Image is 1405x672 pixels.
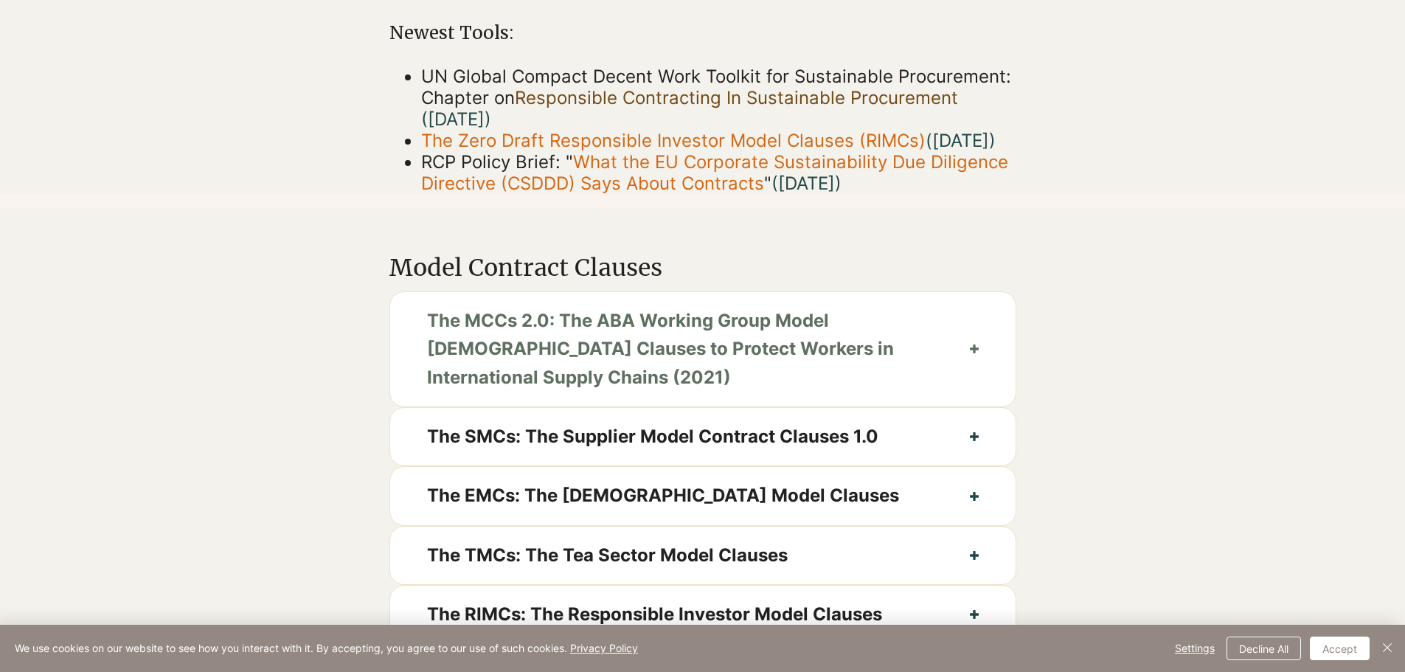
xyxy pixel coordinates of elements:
[1227,637,1301,660] button: Decline All
[427,423,933,451] span: The SMCs: The Supplier Model Contract Clauses 1.0
[515,87,958,108] a: Responsible Contracting In Sustainable Procurement
[427,307,933,392] span: The MCCs 2.0: The ABA Working Group Model [DEMOGRAPHIC_DATA] Clauses to Protect Workers in Intern...
[389,21,514,44] span: Newest Tools:
[421,151,1008,194] span: RCP Policy Brief: " "
[15,642,638,655] span: We use cookies on our website to see how you interact with it. By accepting, you agree to our use...
[427,600,933,628] span: The RIMCs: The Responsible Investor Model Clauses
[421,66,1011,130] span: UN Global Compact Decent Work Toolkit for Sustainable Procurement: Chapter on
[390,292,1016,406] button: The MCCs 2.0: The ABA Working Group Model [DEMOGRAPHIC_DATA] Clauses to Protect Workers in Intern...
[390,467,1016,524] button: The EMCs: The [DEMOGRAPHIC_DATA] Model Clauses
[421,130,926,151] a: The Zero Draft Responsible Investor Model Clauses (RIMCs)
[926,130,989,151] span: (
[1310,637,1370,660] button: Accept
[421,108,491,130] span: ([DATE])
[989,130,996,151] a: )
[427,482,933,510] span: The EMCs: The [DEMOGRAPHIC_DATA] Model Clauses
[421,151,1008,194] a: What the EU Corporate Sustainability Due Diligence Directive (CSDDD) Says About Contracts
[1378,639,1396,657] img: Close
[389,253,662,283] span: Model Contract Clauses
[1175,637,1215,659] span: Settings
[390,527,1016,584] button: The TMCs: The Tea Sector Model Clauses
[390,586,1016,643] button: The RIMCs: The Responsible Investor Model Clauses
[771,173,842,194] span: ([DATE])
[427,541,933,569] span: The TMCs: The Tea Sector Model Clauses
[390,408,1016,465] button: The SMCs: The Supplier Model Contract Clauses 1.0
[1378,637,1396,660] button: Close
[932,130,989,151] a: [DATE]
[570,642,638,654] a: Privacy Policy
